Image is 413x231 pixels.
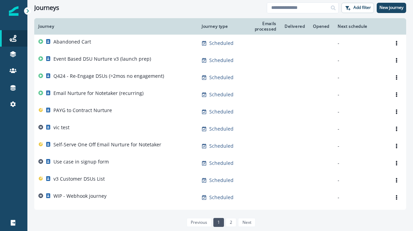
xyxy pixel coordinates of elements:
div: Opened [313,24,329,29]
a: Email Nurture for Notetaker (recurring)Scheduled--Options [34,86,406,103]
p: Scheduled [209,91,234,98]
p: - [338,125,383,132]
button: Add filter [341,3,374,13]
p: v3 Customer DSUs List [53,175,105,182]
button: New journey [377,3,406,13]
button: Options [391,89,402,100]
button: Options [391,175,402,185]
a: Self-Serve One Off Email Nurture for NotetakerScheduled--Options [34,137,406,155]
a: Q424 - Re-Engage DSUs (>2mos no engagement)Scheduled--Options [34,69,406,86]
a: Test - Event Based DSU Nurture v3 (new)-NextTryScheduled--Options [34,206,406,223]
a: vic testScheduled--Options [34,120,406,137]
a: Page 2 [226,218,236,227]
div: Delivered [285,24,305,29]
p: Event Based DSU Nurture v3 (launch prep) [53,56,151,62]
p: PAYG to Contract Nurture [53,107,112,114]
h1: Journeys [34,4,59,12]
button: Options [391,38,402,48]
p: Self-Serve One Off Email Nurture for Notetaker [53,141,161,148]
ul: Pagination [185,218,255,227]
div: Journey type [202,24,235,29]
a: PAYG to Contract NurtureScheduled--Options [34,103,406,120]
p: Scheduled [209,125,234,132]
p: New journey [379,5,403,10]
p: Email Nurture for Notetaker (recurring) [53,90,143,97]
p: Scheduled [209,57,234,64]
button: Options [391,55,402,65]
a: v3 Customer DSUs ListScheduled--Options [34,172,406,189]
p: Scheduled [209,177,234,184]
button: Options [391,141,402,151]
p: - [338,177,383,184]
div: Next schedule [338,24,383,29]
button: Options [391,107,402,117]
a: Next page [238,218,255,227]
div: Journey [38,24,193,29]
p: - [338,74,383,81]
button: Options [391,209,402,220]
p: Use case in signup form [53,158,109,165]
a: Abandoned CartScheduled--Options [34,35,406,52]
p: - [338,194,383,201]
button: Options [391,158,402,168]
p: WIP - Webhook journey [53,193,107,199]
p: - [338,160,383,167]
div: Emails processed [243,21,276,32]
p: Scheduled [209,40,234,47]
button: Options [391,192,402,203]
p: Scheduled [209,143,234,149]
a: Page 1 is your current page [213,218,224,227]
button: Options [391,124,402,134]
p: Scheduled [209,194,234,201]
a: WIP - Webhook journeyScheduled--Options [34,189,406,206]
p: Scheduled [209,74,234,81]
p: Q424 - Re-Engage DSUs (>2mos no engagement) [53,73,164,80]
p: vic test [53,124,70,131]
a: Use case in signup formScheduled--Options [34,155,406,172]
p: - [338,40,383,47]
p: - [338,143,383,149]
p: Add filter [353,5,371,10]
p: - [338,91,383,98]
p: - [338,108,383,115]
p: - [338,57,383,64]
p: Scheduled [209,108,234,115]
a: Event Based DSU Nurture v3 (launch prep)Scheduled--Options [34,52,406,69]
img: Inflection [9,6,18,16]
button: Options [391,72,402,83]
p: Abandoned Cart [53,38,91,45]
p: Scheduled [209,160,234,167]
